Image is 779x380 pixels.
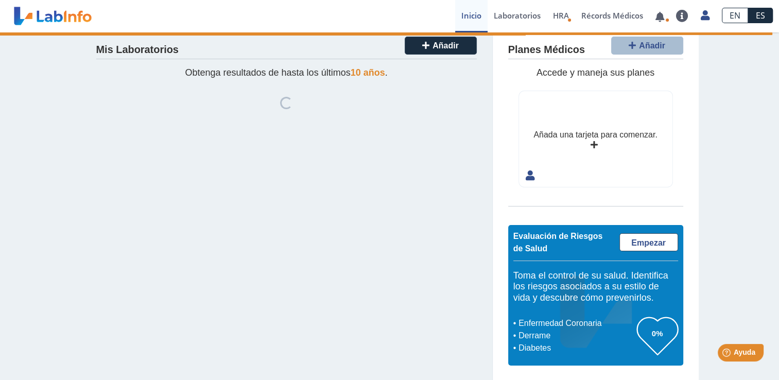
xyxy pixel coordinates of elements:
button: Añadir [611,37,683,55]
button: Añadir [405,37,477,55]
span: 10 años [351,67,385,78]
span: Empezar [631,238,666,247]
span: Accede y maneja sus planes [536,67,654,78]
span: HRA [553,10,569,21]
li: Diabetes [516,342,637,354]
iframe: Help widget launcher [687,340,768,369]
span: Añadir [639,41,665,50]
h5: Toma el control de su salud. Identifica los riesgos asociados a su estilo de vida y descubre cómo... [513,270,678,304]
h3: 0% [637,327,678,340]
h4: Mis Laboratorios [96,44,179,56]
h4: Planes Médicos [508,44,585,56]
li: Enfermedad Coronaria [516,317,637,330]
span: Evaluación de Riesgos de Salud [513,232,603,253]
span: Añadir [432,41,459,50]
a: ES [748,8,773,23]
div: Añada una tarjeta para comenzar. [533,129,657,141]
span: Obtenga resultados de hasta los últimos . [185,67,387,78]
a: EN [722,8,748,23]
li: Derrame [516,330,637,342]
a: Empezar [619,233,678,251]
